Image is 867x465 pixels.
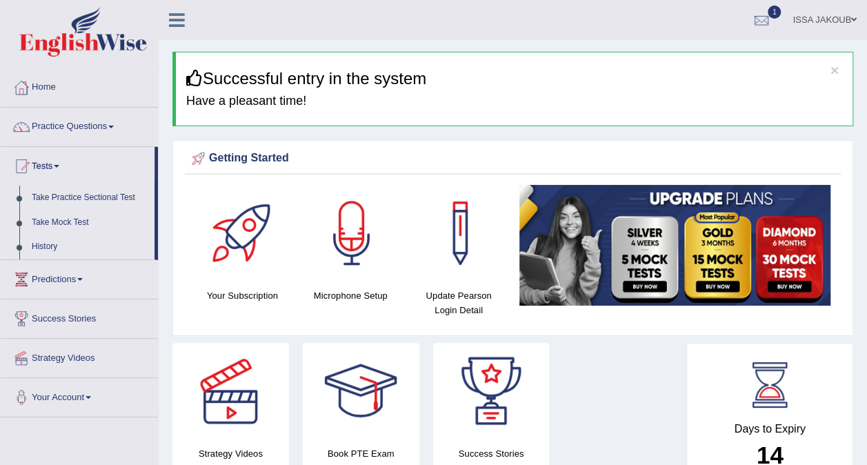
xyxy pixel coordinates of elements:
[702,423,837,435] h4: Days to Expiry
[830,63,839,77] button: ×
[303,288,398,303] h4: Microphone Setup
[1,378,158,413] a: Your Account
[1,299,158,334] a: Success Stories
[186,95,842,108] h4: Have a pleasant time!
[186,70,842,88] h3: Successful entry in the system
[1,108,158,142] a: Practice Questions
[412,288,506,317] h4: Update Pearson Login Detail
[195,288,290,303] h4: Your Subscription
[1,68,158,103] a: Home
[26,210,155,235] a: Take Mock Test
[26,235,155,259] a: History
[768,6,781,19] span: 1
[303,446,419,461] h4: Book PTE Exam
[433,446,550,461] h4: Success Stories
[1,339,158,373] a: Strategy Videos
[188,148,837,169] div: Getting Started
[1,147,155,181] a: Tests
[519,185,830,305] img: small5.jpg
[1,260,158,295] a: Predictions
[26,186,155,210] a: Take Practice Sectional Test
[172,446,289,461] h4: Strategy Videos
